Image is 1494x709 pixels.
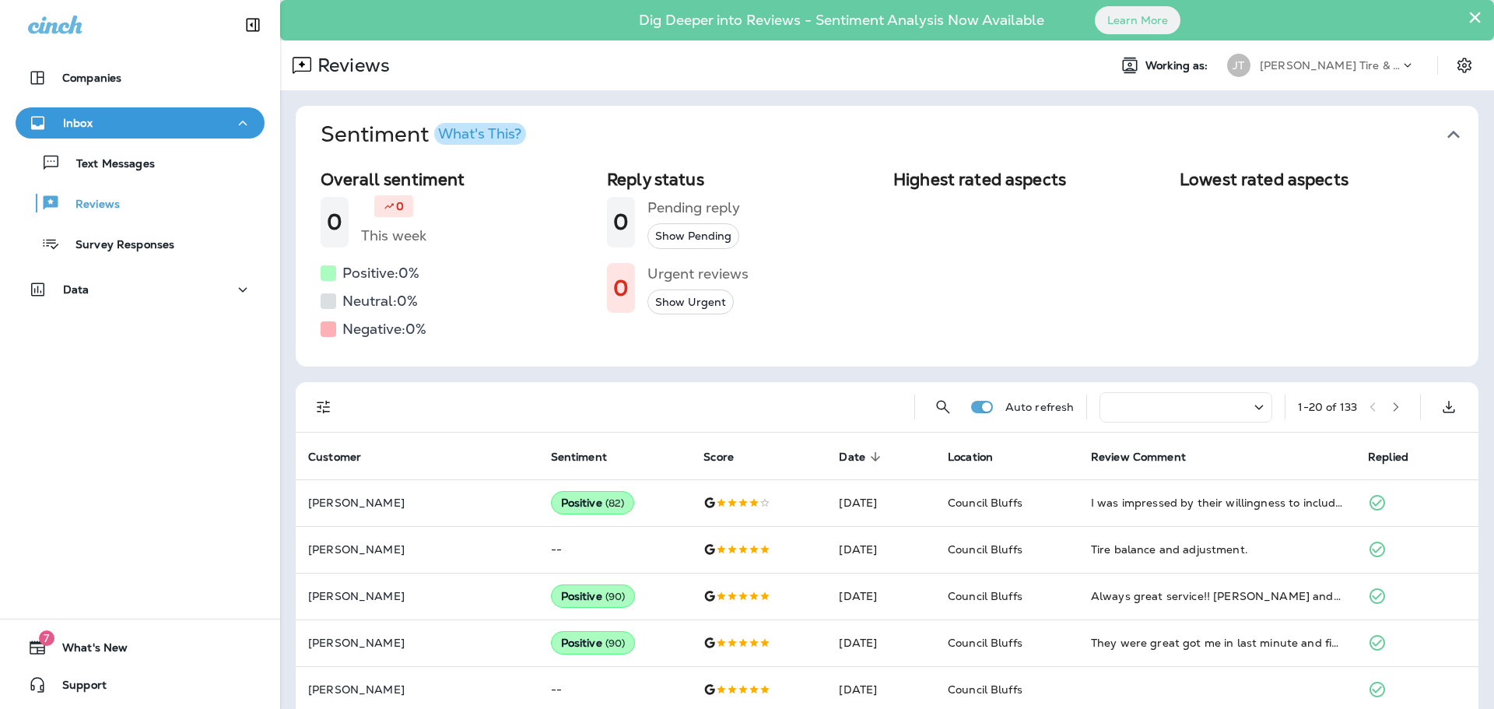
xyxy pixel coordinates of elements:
[948,496,1022,510] span: Council Bluffs
[613,276,629,301] h1: 0
[647,261,749,286] h5: Urgent reviews
[1368,451,1408,464] span: Replied
[342,289,418,314] h5: Neutral: 0 %
[16,227,265,260] button: Survey Responses
[647,290,734,315] button: Show Urgent
[948,636,1022,650] span: Council Bluffs
[321,121,526,148] h1: Sentiment
[321,170,594,189] h2: Overall sentiment
[308,391,339,423] button: Filters
[893,170,1167,189] h2: Highest rated aspects
[308,450,381,464] span: Customer
[839,451,865,464] span: Date
[438,127,521,141] div: What's This?
[948,683,1022,697] span: Council Bluffs
[1091,588,1343,604] div: Always great service!! Garrett and team are the best!!
[308,106,1491,163] button: SentimentWhat's This?
[308,683,526,696] p: [PERSON_NAME]
[1468,5,1482,30] button: Close
[63,283,89,296] p: Data
[16,669,265,700] button: Support
[605,590,626,603] span: ( 90 )
[1180,170,1454,189] h2: Lowest rated aspects
[703,451,734,464] span: Score
[16,187,265,219] button: Reviews
[1091,542,1343,557] div: Tire balance and adjustment.
[703,450,754,464] span: Score
[1091,450,1206,464] span: Review Comment
[308,543,526,556] p: [PERSON_NAME]
[1298,401,1357,413] div: 1 - 20 of 133
[1260,59,1400,72] p: [PERSON_NAME] Tire & Auto
[1368,450,1429,464] span: Replied
[928,391,959,423] button: Search Reviews
[327,209,342,235] h1: 0
[551,584,636,608] div: Positive
[16,146,265,179] button: Text Messages
[62,72,121,84] p: Companies
[361,223,426,248] h5: This week
[826,619,935,666] td: [DATE]
[16,62,265,93] button: Companies
[613,209,629,235] h1: 0
[647,223,739,249] button: Show Pending
[296,163,1478,367] div: SentimentWhat's This?
[948,589,1022,603] span: Council Bluffs
[647,195,740,220] h5: Pending reply
[1433,391,1464,423] button: Export as CSV
[1227,54,1250,77] div: JT
[16,632,265,663] button: 7What's New
[1091,451,1186,464] span: Review Comment
[551,631,636,655] div: Positive
[47,641,128,660] span: What's New
[1005,401,1075,413] p: Auto refresh
[551,491,635,514] div: Positive
[826,479,935,526] td: [DATE]
[826,526,935,573] td: [DATE]
[342,261,419,286] h5: Positive: 0 %
[594,18,1089,23] p: Dig Deeper into Reviews - Sentiment Analysis Now Available
[434,123,526,145] button: What's This?
[826,573,935,619] td: [DATE]
[311,54,390,77] p: Reviews
[1091,495,1343,511] div: I was impressed by their willingness to include me in the repair. These employees worked quick as...
[1450,51,1478,79] button: Settings
[308,637,526,649] p: [PERSON_NAME]
[551,451,607,464] span: Sentiment
[63,117,93,129] p: Inbox
[61,157,155,172] p: Text Messages
[308,497,526,509] p: [PERSON_NAME]
[396,198,404,214] p: 0
[948,450,1013,464] span: Location
[551,450,627,464] span: Sentiment
[47,679,107,697] span: Support
[342,317,426,342] h5: Negative: 0 %
[1095,6,1180,34] button: Learn More
[60,198,120,212] p: Reviews
[605,637,626,650] span: ( 90 )
[308,451,361,464] span: Customer
[948,542,1022,556] span: Council Bluffs
[60,238,174,253] p: Survey Responses
[1091,635,1343,651] div: They were great got me in last minute and fixed my tired that had a nail in and also check my oth...
[16,107,265,139] button: Inbox
[308,590,526,602] p: [PERSON_NAME]
[231,9,275,40] button: Collapse Sidebar
[1145,59,1212,72] span: Working as:
[39,630,54,646] span: 7
[839,450,886,464] span: Date
[538,526,692,573] td: --
[605,497,625,510] span: ( 82 )
[948,451,993,464] span: Location
[16,274,265,305] button: Data
[607,170,881,189] h2: Reply status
